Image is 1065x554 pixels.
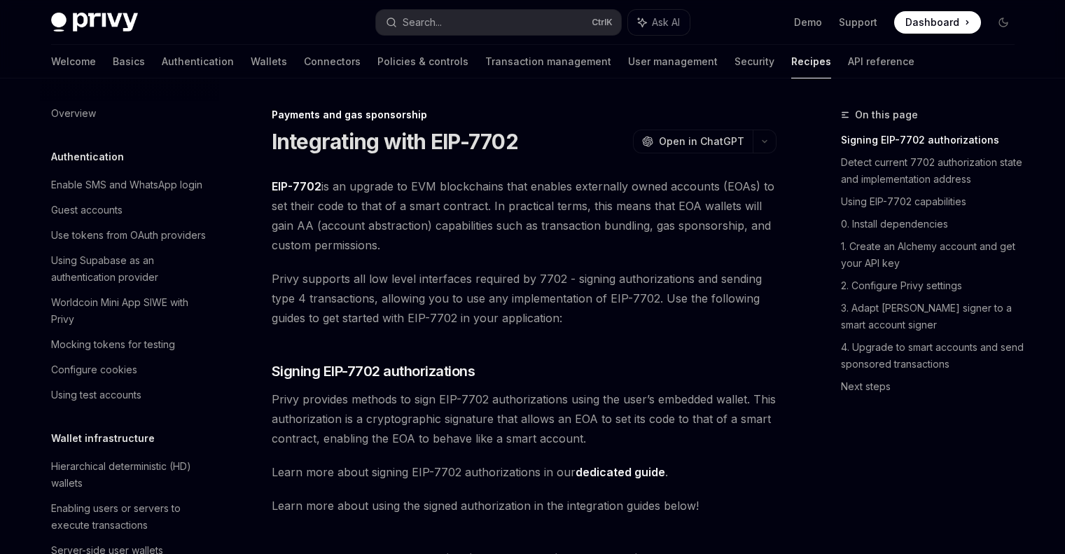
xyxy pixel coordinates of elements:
a: Basics [113,45,145,78]
a: Detect current 7702 authorization state and implementation address [841,151,1026,191]
span: Dashboard [905,15,959,29]
a: Using Supabase as an authentication provider [40,248,219,290]
div: Use tokens from OAuth providers [51,227,206,244]
a: Policies & controls [377,45,468,78]
h5: Wallet infrastructure [51,430,155,447]
a: EIP-7702 [272,179,321,194]
a: Signing EIP-7702 authorizations [841,129,1026,151]
div: Guest accounts [51,202,123,219]
a: Connectors [304,45,361,78]
a: Wallets [251,45,287,78]
span: Open in ChatGPT [659,134,744,148]
button: Toggle dark mode [992,11,1015,34]
a: Worldcoin Mini App SIWE with Privy [40,290,219,332]
div: Worldcoin Mini App SIWE with Privy [51,294,211,328]
span: Ctrl K [592,17,613,28]
a: 2. Configure Privy settings [841,275,1026,297]
a: Support [839,15,877,29]
span: Learn more about using the signed authorization in the integration guides below! [272,496,777,515]
a: Hierarchical deterministic (HD) wallets [40,454,219,496]
div: Using Supabase as an authentication provider [51,252,211,286]
button: Ask AI [628,10,690,35]
h1: Integrating with EIP-7702 [272,129,518,154]
div: Enabling users or servers to execute transactions [51,500,211,534]
span: Signing EIP-7702 authorizations [272,361,475,381]
a: 1. Create an Alchemy account and get your API key [841,235,1026,275]
div: Payments and gas sponsorship [272,108,777,122]
span: Privy supports all low level interfaces required by 7702 - signing authorizations and sending typ... [272,269,777,328]
a: Configure cookies [40,357,219,382]
a: dedicated guide [576,465,665,480]
a: 0. Install dependencies [841,213,1026,235]
span: is an upgrade to EVM blockchains that enables externally owned accounts (EOAs) to set their code ... [272,176,777,255]
div: Using test accounts [51,387,141,403]
img: dark logo [51,13,138,32]
a: Next steps [841,375,1026,398]
a: Using EIP-7702 capabilities [841,191,1026,213]
span: Ask AI [652,15,680,29]
a: Dashboard [894,11,981,34]
a: Demo [794,15,822,29]
a: 4. Upgrade to smart accounts and send sponsored transactions [841,336,1026,375]
a: Recipes [791,45,831,78]
a: Welcome [51,45,96,78]
a: Enabling users or servers to execute transactions [40,496,219,538]
h5: Authentication [51,148,124,165]
div: Enable SMS and WhatsApp login [51,176,202,193]
a: Guest accounts [40,198,219,223]
span: On this page [855,106,918,123]
a: Transaction management [485,45,611,78]
span: Learn more about signing EIP-7702 authorizations in our . [272,462,777,482]
span: Privy provides methods to sign EIP-7702 authorizations using the user’s embedded wallet. This aut... [272,389,777,448]
button: Search...CtrlK [376,10,621,35]
a: 3. Adapt [PERSON_NAME] signer to a smart account signer [841,297,1026,336]
a: Authentication [162,45,234,78]
div: Configure cookies [51,361,137,378]
div: Hierarchical deterministic (HD) wallets [51,458,211,492]
a: Enable SMS and WhatsApp login [40,172,219,198]
a: Using test accounts [40,382,219,408]
a: Overview [40,101,219,126]
a: User management [628,45,718,78]
a: Use tokens from OAuth providers [40,223,219,248]
button: Open in ChatGPT [633,130,753,153]
div: Mocking tokens for testing [51,336,175,353]
div: Overview [51,105,96,122]
div: Search... [403,14,442,31]
a: Security [735,45,774,78]
a: Mocking tokens for testing [40,332,219,357]
a: API reference [848,45,914,78]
